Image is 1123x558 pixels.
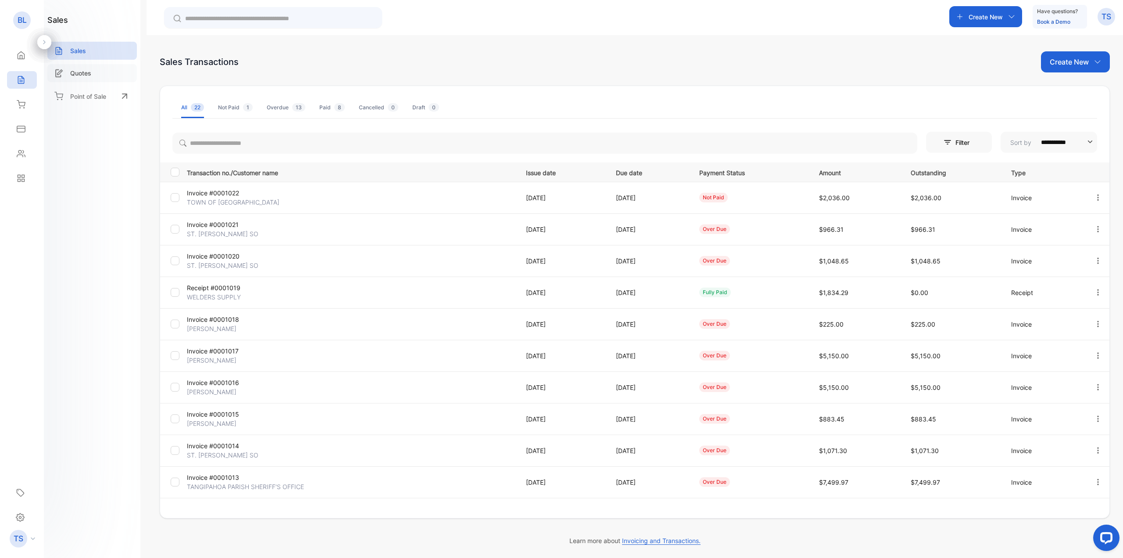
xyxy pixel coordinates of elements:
[1001,132,1097,153] button: Sort by
[187,324,296,333] p: [PERSON_NAME]
[187,198,296,207] p: TOWN OF [GEOGRAPHIC_DATA]
[160,536,1110,545] p: Learn more about
[616,446,681,455] p: [DATE]
[911,384,941,391] span: $5,150.00
[911,257,941,265] span: $1,048.65
[699,382,730,392] div: over due
[526,320,598,329] p: [DATE]
[622,537,701,545] span: Invoicing and Transactions.
[699,414,730,424] div: over due
[18,14,27,26] p: BL
[699,256,730,266] div: over due
[187,283,296,292] p: Receipt #0001019
[699,288,731,297] div: fully paid
[187,473,296,482] p: Invoice #0001013
[1010,138,1031,147] p: Sort by
[1086,521,1123,558] iframe: LiveChat chat widget
[187,220,296,229] p: Invoice #0001021
[819,226,844,233] span: $966.31
[187,378,296,387] p: Invoice #0001016
[267,104,305,112] div: Overdue
[1037,18,1070,25] a: Book a Demo
[70,68,91,78] p: Quotes
[616,383,681,392] p: [DATE]
[191,103,204,112] span: 22
[243,103,253,112] span: 1
[526,478,598,487] p: [DATE]
[911,194,941,202] span: $2,036.00
[1011,288,1076,297] p: Receipt
[187,441,296,450] p: Invoice #0001014
[819,257,849,265] span: $1,048.65
[616,288,681,297] p: [DATE]
[388,103,398,112] span: 0
[1041,51,1110,72] button: Create New
[699,166,801,177] p: Payment Status
[526,414,598,424] p: [DATE]
[218,104,253,112] div: Not Paid
[526,225,598,234] p: [DATE]
[70,92,106,101] p: Point of Sale
[1011,225,1076,234] p: Invoice
[187,346,296,356] p: Invoice #0001017
[819,447,847,454] span: $1,071.30
[359,104,398,112] div: Cancelled
[911,226,935,233] span: $966.31
[412,104,439,112] div: Draft
[616,193,681,202] p: [DATE]
[187,356,296,365] p: [PERSON_NAME]
[187,229,296,238] p: ST. [PERSON_NAME] SO
[1011,446,1076,455] p: Invoice
[1098,6,1115,27] button: TS
[616,256,681,266] p: [DATE]
[187,482,304,491] p: TANGIPAHOA PARISH SHERIFF'S OFFICE
[526,288,598,297] p: [DATE]
[911,166,993,177] p: Outstanding
[187,261,296,270] p: ST. [PERSON_NAME] SO
[699,193,728,202] div: not paid
[616,320,681,329] p: [DATE]
[819,479,848,486] span: $7,499.97
[819,194,850,202] span: $2,036.00
[1011,351,1076,360] p: Invoice
[819,352,849,360] span: $5,150.00
[187,292,296,302] p: WELDERS SUPPLY
[526,166,598,177] p: Issue date
[699,224,730,234] div: over due
[187,450,296,460] p: ST. [PERSON_NAME] SO
[911,447,939,454] span: $1,071.30
[292,103,305,112] span: 13
[616,414,681,424] p: [DATE]
[819,289,848,296] span: $1,834.29
[187,188,296,198] p: Invoice #0001022
[616,478,681,487] p: [DATE]
[1011,166,1076,177] p: Type
[616,225,681,234] p: [DATE]
[1102,11,1111,22] p: TS
[526,351,598,360] p: [DATE]
[160,55,239,68] div: Sales Transactions
[819,166,893,177] p: Amount
[187,419,296,428] p: [PERSON_NAME]
[70,46,86,55] p: Sales
[911,289,928,296] span: $0.00
[526,383,598,392] p: [DATE]
[187,252,296,261] p: Invoice #0001020
[911,320,935,328] span: $225.00
[47,14,68,26] h1: sales
[1050,57,1089,67] p: Create New
[1011,320,1076,329] p: Invoice
[47,42,137,60] a: Sales
[187,315,296,324] p: Invoice #0001018
[187,166,515,177] p: Transaction no./Customer name
[429,103,439,112] span: 0
[526,256,598,266] p: [DATE]
[819,384,849,391] span: $5,150.00
[616,166,681,177] p: Due date
[47,86,137,106] a: Point of Sale
[819,415,844,423] span: $883.45
[911,415,936,423] span: $883.45
[1037,7,1078,16] p: Have questions?
[911,479,940,486] span: $7,499.97
[1011,193,1076,202] p: Invoice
